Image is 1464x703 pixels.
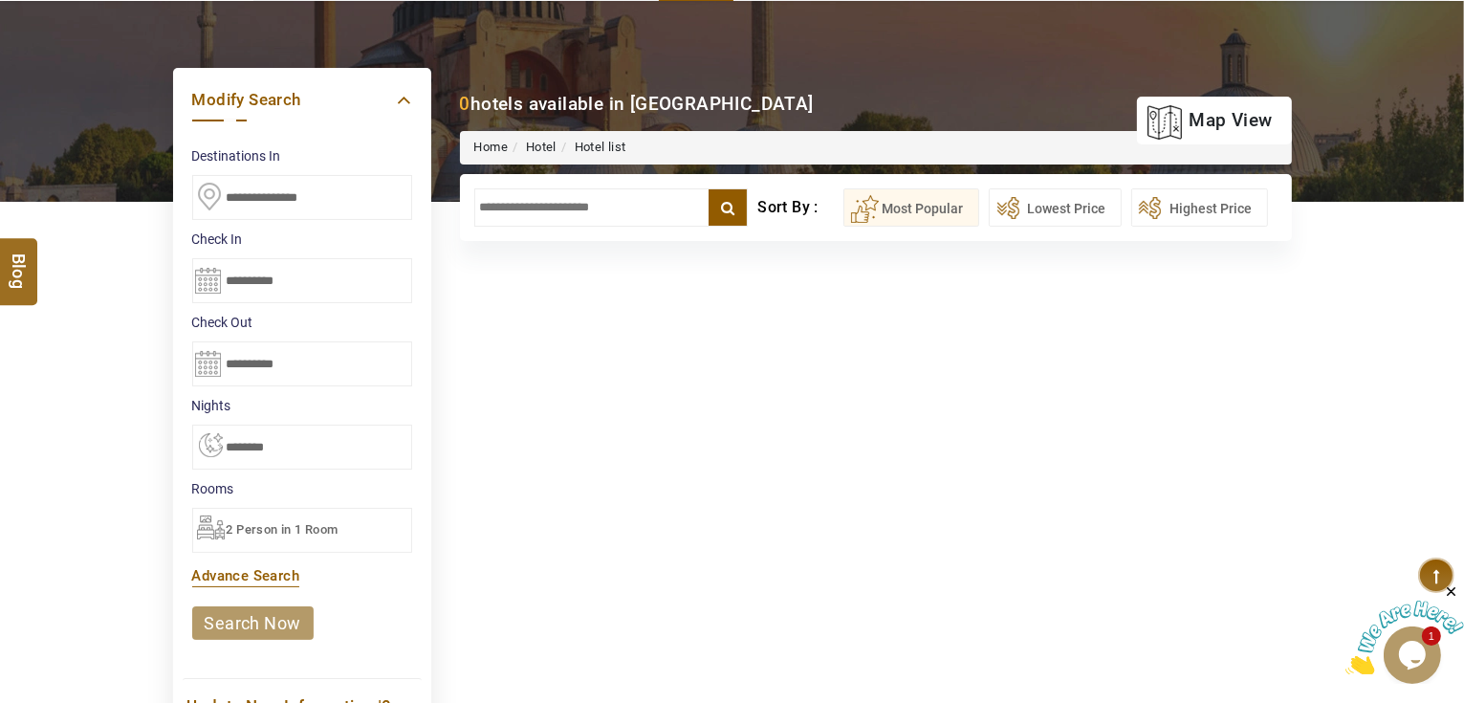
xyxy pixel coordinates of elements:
[192,396,412,415] label: nights
[192,146,412,165] label: Destinations In
[843,188,979,227] button: Most Popular
[557,139,626,157] li: Hotel list
[192,606,314,640] a: search now
[192,567,300,584] a: Advance Search
[460,91,814,117] div: hotels available in [GEOGRAPHIC_DATA]
[192,230,412,249] label: Check In
[192,313,412,332] label: Check Out
[526,140,557,154] a: Hotel
[474,140,509,154] a: Home
[1147,99,1272,142] a: map view
[1131,188,1268,227] button: Highest Price
[227,522,339,537] span: 2 Person in 1 Room
[192,479,412,498] label: Rooms
[757,188,842,227] div: Sort By :
[192,87,412,113] a: Modify Search
[1345,583,1464,674] iframe: chat widget
[460,93,470,115] b: 0
[7,253,32,269] span: Blog
[989,188,1122,227] button: Lowest Price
